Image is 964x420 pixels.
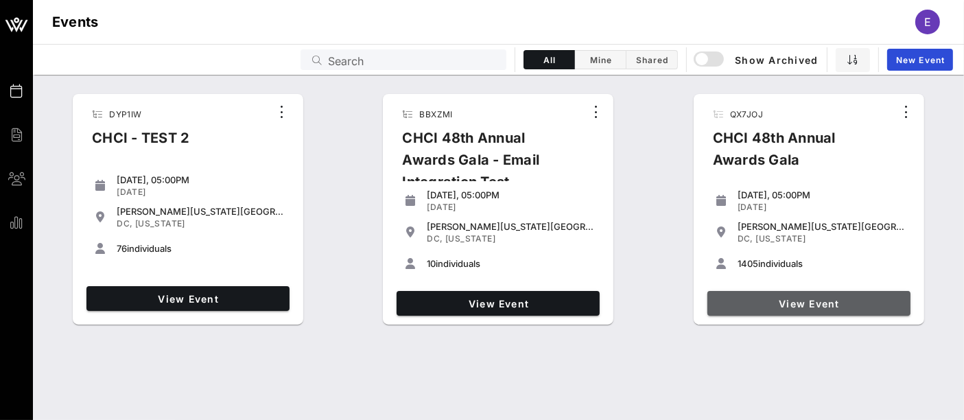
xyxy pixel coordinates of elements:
span: [US_STATE] [445,233,495,244]
div: CHCI - TEST 2 [81,127,200,160]
span: View Event [402,298,594,310]
span: View Event [713,298,905,310]
button: All [524,50,575,69]
span: DC, [738,233,753,244]
div: [PERSON_NAME][US_STATE][GEOGRAPHIC_DATA] [117,206,284,217]
a: View Event [397,291,600,316]
span: All [532,55,566,65]
span: [US_STATE] [755,233,806,244]
span: E [924,15,931,29]
button: Mine [575,50,626,69]
span: BBXZMI [419,109,452,119]
span: Mine [583,55,618,65]
span: Show Archived [696,51,818,68]
div: [DATE], 05:00PM [738,189,905,200]
div: individuals [427,258,594,269]
div: [DATE], 05:00PM [427,189,594,200]
span: View Event [92,293,284,305]
div: individuals [738,258,905,269]
div: [DATE] [117,187,284,198]
a: New Event [887,49,953,71]
span: DC, [117,218,132,229]
button: Shared [626,50,678,69]
span: 10 [427,258,436,269]
div: [DATE], 05:00PM [117,174,284,185]
span: New Event [895,55,945,65]
div: [PERSON_NAME][US_STATE][GEOGRAPHIC_DATA] [427,221,594,232]
div: [DATE] [427,202,594,213]
span: Shared [635,55,669,65]
span: DYP1IW [109,109,141,119]
div: [PERSON_NAME][US_STATE][GEOGRAPHIC_DATA] [738,221,905,232]
div: CHCI 48th Annual Awards Gala - Email Integration Test [391,127,585,204]
div: E [915,10,940,34]
span: QX7JOJ [730,109,763,119]
div: individuals [117,243,284,254]
div: [DATE] [738,202,905,213]
a: View Event [707,291,910,316]
div: CHCI 48th Annual Awards Gala [702,127,895,182]
span: [US_STATE] [135,218,185,229]
button: Show Archived [695,47,819,72]
span: DC, [427,233,443,244]
span: 1405 [738,258,758,269]
a: View Event [86,286,290,311]
span: 76 [117,243,127,254]
h1: Events [52,11,99,33]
